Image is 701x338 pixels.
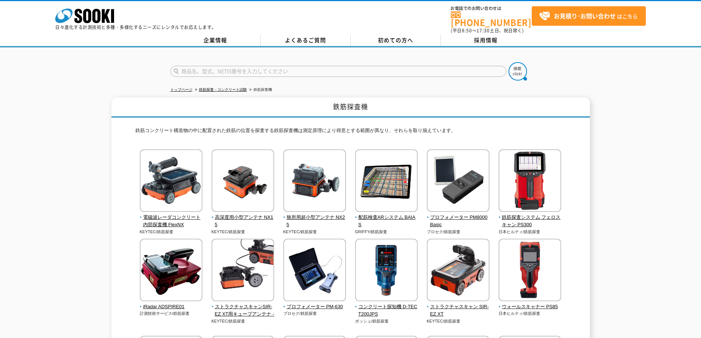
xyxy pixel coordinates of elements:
p: KEYTEC/鉄筋探査 [140,229,203,235]
img: ストラクチャスキャンSIR-EZ XT用キューブアンテナ - [212,239,274,303]
a: コンクリート探知機 D-TECT200JPS [355,296,418,318]
a: 鉄筋探査・コンクリート試験 [199,88,247,92]
p: 計測技術サービス/鉄筋探査 [140,310,203,317]
img: 狭所用超小型アンテナ NX25 [283,149,346,214]
h1: 鉄筋探査機 [111,97,590,118]
img: プロフォメーター PM8000Basic [427,149,489,214]
p: 日本ヒルティ/鉄筋探査 [499,229,562,235]
span: コンクリート探知機 D-TECT200JPS [355,303,418,319]
span: プロフォメーター PM-630 [283,303,346,311]
input: 商品名、型式、NETIS番号を入力してください [170,66,506,77]
img: ストラクチャスキャン SIR-EZ XT [427,239,489,303]
span: 配筋検査ARシステム BAIAS [355,214,418,229]
span: ストラクチャスキャンSIR-EZ XT用キューブアンテナ - [212,303,275,319]
span: 8:50 [462,27,472,34]
a: 採用情報 [441,35,531,46]
strong: お見積り･お問い合わせ [554,11,616,20]
span: はこちら [539,11,638,22]
span: ストラクチャスキャン SIR-EZ XT [427,303,490,319]
span: 17:30 [477,27,490,34]
span: 初めての方へ [378,36,413,44]
a: ストラクチャスキャンSIR-EZ XT用キューブアンテナ - [212,296,275,318]
span: プロフォメーター PM8000Basic [427,214,490,229]
span: 電磁波レーダコンクリート内部探査機 FlexNX [140,214,203,229]
p: 日々進化する計測技術と多種・多様化するニーズにレンタルでお応えします。 [55,25,216,29]
p: GRIFFY/鉄筋探査 [355,229,418,235]
a: ストラクチャスキャン SIR-EZ XT [427,296,490,318]
img: iRadar ADSPIRE01 [140,239,202,303]
p: 日本ヒルティ/鉄筋探査 [499,310,562,317]
span: ウォールスキャナー PS85 [499,303,562,311]
img: プロフォメーター PM-630 [283,239,346,303]
p: KEYTEC/鉄筋探査 [427,318,490,324]
span: (平日 ～ 土日、祝日除く) [451,27,524,34]
img: コンクリート探知機 D-TECT200JPS [355,239,418,303]
img: ウォールスキャナー PS85 [499,239,561,303]
span: iRadar ADSPIRE01 [140,303,203,311]
a: 狭所用超小型アンテナ NX25 [283,207,346,229]
a: [PHONE_NUMBER] [451,11,532,26]
span: 鉄筋探査システム フェロスキャン PS300 [499,214,562,229]
p: KEYTEC/鉄筋探査 [212,229,275,235]
img: btn_search.png [509,62,527,81]
a: 電磁波レーダコンクリート内部探査機 FlexNX [140,207,203,229]
li: 鉄筋探査機 [248,86,272,94]
a: 初めての方へ [351,35,441,46]
a: プロフォメーター PM8000Basic [427,207,490,229]
img: 高深度用小型アンテナ NX15 [212,149,274,214]
p: プロセク/鉄筋探査 [427,229,490,235]
a: iRadar ADSPIRE01 [140,296,203,311]
a: よくあるご質問 [261,35,351,46]
img: 配筋検査ARシステム BAIAS [355,149,418,214]
p: 鉄筋コンクリート構造物の中に配置された鉄筋の位置を探査する鉄筋探査機は測定原理により得意とする範囲が異なり、それらを取り揃えています。 [135,127,566,138]
a: 鉄筋探査システム フェロスキャン PS300 [499,207,562,229]
img: 電磁波レーダコンクリート内部探査機 FlexNX [140,149,202,214]
a: プロフォメーター PM-630 [283,296,346,311]
p: KEYTEC/鉄筋探査 [212,318,275,324]
p: ボッシュ/鉄筋探査 [355,318,418,324]
p: プロセク/鉄筋探査 [283,310,346,317]
span: お電話でのお問い合わせは [451,6,532,11]
img: 鉄筋探査システム フェロスキャン PS300 [499,149,561,214]
a: 企業情報 [170,35,261,46]
span: 高深度用小型アンテナ NX15 [212,214,275,229]
a: 配筋検査ARシステム BAIAS [355,207,418,229]
a: お見積り･お問い合わせはこちら [532,6,646,26]
a: ウォールスキャナー PS85 [499,296,562,311]
p: KEYTEC/鉄筋探査 [283,229,346,235]
a: 高深度用小型アンテナ NX15 [212,207,275,229]
span: 狭所用超小型アンテナ NX25 [283,214,346,229]
a: トップページ [170,88,192,92]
